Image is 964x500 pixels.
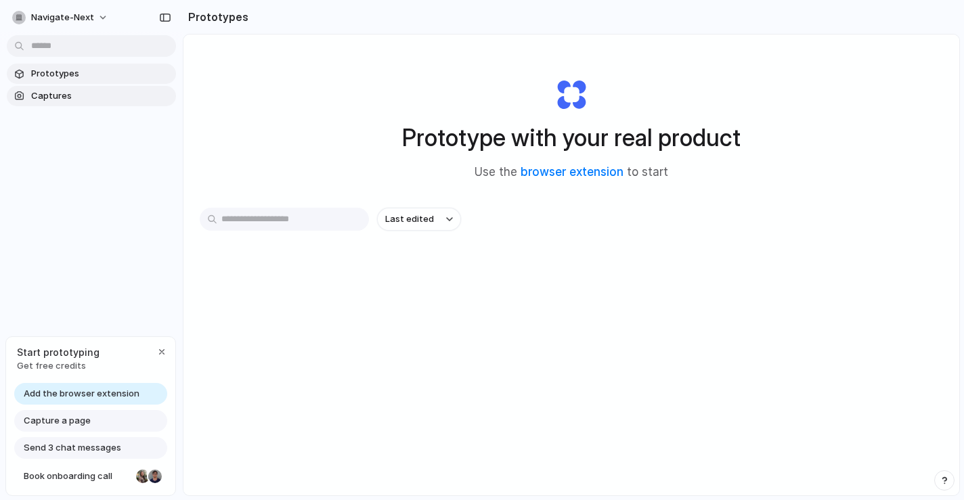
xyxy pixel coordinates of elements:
[24,387,139,401] span: Add the browser extension
[31,11,94,24] span: navigate-next
[24,441,121,455] span: Send 3 chat messages
[17,359,100,373] span: Get free credits
[14,383,167,405] a: Add the browser extension
[14,465,167,487] a: Book onboarding call
[385,212,434,226] span: Last edited
[7,64,176,84] a: Prototypes
[521,165,623,179] a: browser extension
[31,67,171,81] span: Prototypes
[17,345,100,359] span: Start prototyping
[377,208,461,231] button: Last edited
[402,120,741,156] h1: Prototype with your real product
[7,7,115,28] button: navigate-next
[7,86,176,106] a: Captures
[24,470,131,483] span: Book onboarding call
[475,164,668,181] span: Use the to start
[147,468,163,484] div: Christian Iacullo
[135,468,151,484] div: Nicole Kubica
[183,9,248,25] h2: Prototypes
[31,89,171,103] span: Captures
[24,414,91,428] span: Capture a page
